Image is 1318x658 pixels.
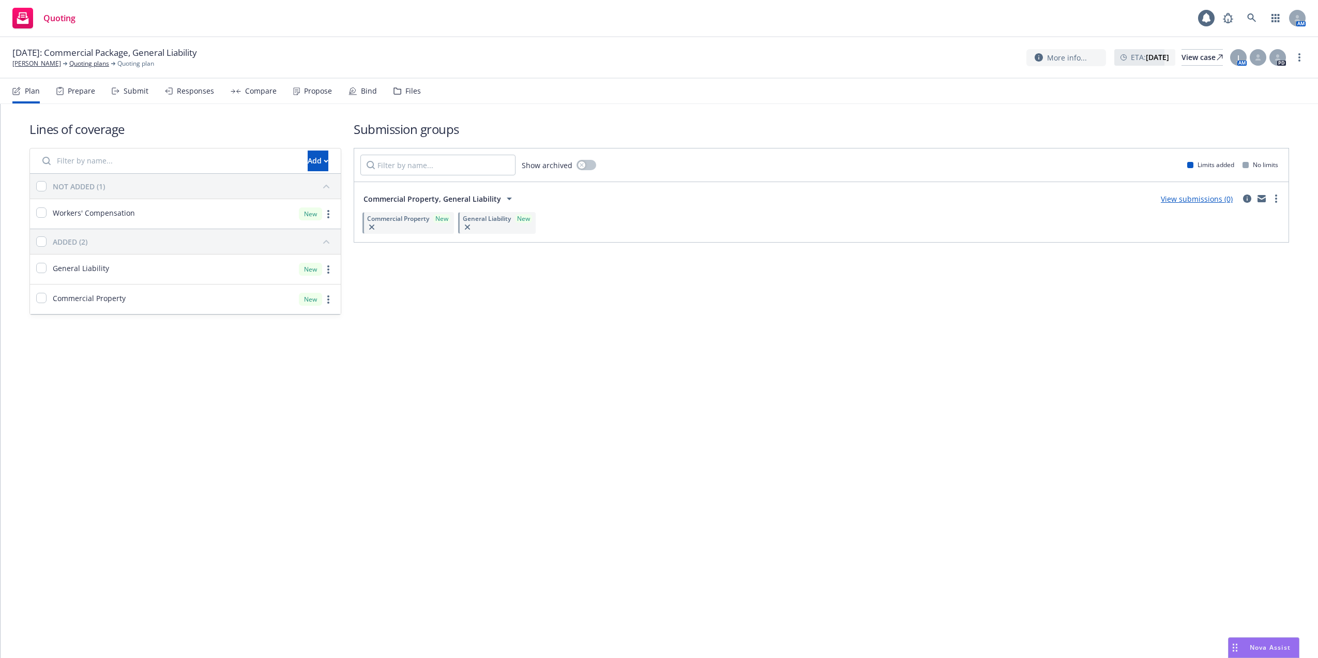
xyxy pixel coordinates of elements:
[322,293,335,306] a: more
[463,214,511,223] span: General Liability
[1131,52,1169,63] span: ETA :
[8,4,80,33] a: Quoting
[1250,643,1291,652] span: Nova Assist
[322,263,335,276] a: more
[1161,194,1233,204] a: View submissions (0)
[1270,192,1282,205] a: more
[522,160,572,171] span: Show archived
[322,208,335,220] a: more
[367,214,429,223] span: Commercial Property
[124,87,148,95] div: Submit
[53,236,87,247] div: ADDED (2)
[29,121,341,138] h1: Lines of coverage
[1187,160,1234,169] div: Limits added
[1229,638,1241,657] div: Drag to move
[1265,8,1286,28] a: Switch app
[360,188,519,209] button: Commercial Property, General Liability
[69,59,109,68] a: Quoting plans
[361,87,377,95] div: Bind
[1241,8,1262,28] a: Search
[1237,52,1239,63] span: J
[363,193,501,204] span: Commercial Property, General Liability
[117,59,154,68] span: Quoting plan
[515,214,532,223] div: New
[177,87,214,95] div: Responses
[1228,637,1299,658] button: Nova Assist
[433,214,450,223] div: New
[299,293,322,306] div: New
[12,47,197,59] span: [DATE]: Commercial Package, General Liability
[53,263,109,274] span: General Liability
[53,293,126,304] span: Commercial Property
[36,151,301,171] input: Filter by name...
[43,14,75,22] span: Quoting
[53,233,335,250] button: ADDED (2)
[1218,8,1238,28] a: Report a Bug
[308,151,328,171] button: Add
[1255,192,1268,205] a: mail
[1181,50,1223,65] div: View case
[304,87,332,95] div: Propose
[405,87,421,95] div: Files
[1026,49,1106,66] button: More info...
[308,151,328,171] div: Add
[1293,51,1306,64] a: more
[299,263,322,276] div: New
[354,121,1289,138] h1: Submission groups
[245,87,277,95] div: Compare
[1181,49,1223,66] a: View case
[360,155,516,175] input: Filter by name...
[1243,160,1278,169] div: No limits
[12,59,61,68] a: [PERSON_NAME]
[299,207,322,220] div: New
[68,87,95,95] div: Prepare
[53,178,335,195] button: NOT ADDED (1)
[53,181,105,192] div: NOT ADDED (1)
[1241,192,1253,205] a: circleInformation
[53,207,135,218] span: Workers' Compensation
[1047,52,1087,63] span: More info...
[25,87,40,95] div: Plan
[1146,52,1169,62] strong: [DATE]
